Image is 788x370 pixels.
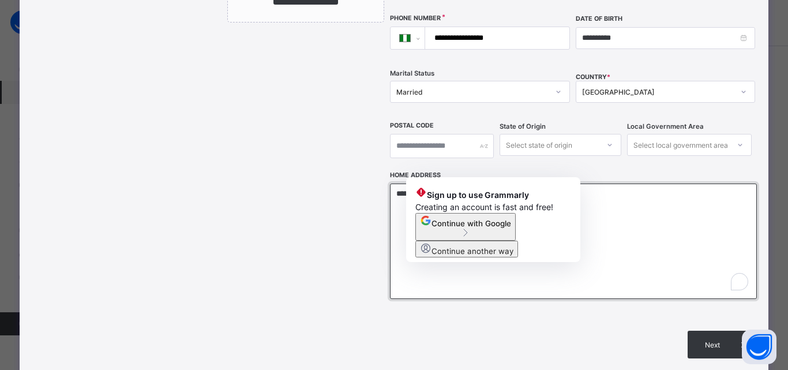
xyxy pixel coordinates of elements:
[390,171,441,179] label: Home Address
[390,122,434,129] label: Postal Code
[576,73,610,81] span: COUNTRY
[696,341,729,349] span: Next
[390,14,441,22] label: Phone Number
[576,15,622,23] label: Date of Birth
[390,69,434,77] span: Marital Status
[390,184,756,299] textarea: To enrich screen reader interactions, please activate Accessibility in Grammarly extension settings
[742,330,776,364] button: Open asap
[506,134,572,156] div: Select state of origin
[627,122,704,130] span: Local Government Area
[582,88,734,96] div: [GEOGRAPHIC_DATA]
[396,88,548,96] div: Married
[633,134,728,156] div: Select local government area
[500,122,546,130] span: State of Origin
